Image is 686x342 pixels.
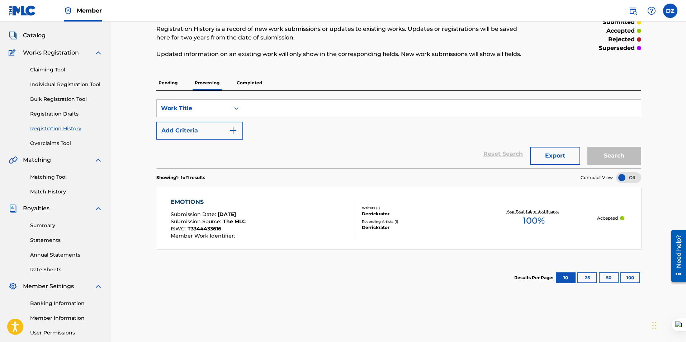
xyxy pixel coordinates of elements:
[171,198,246,206] div: EMOTIONS
[9,156,18,164] img: Matching
[171,218,223,225] span: Submission Source :
[650,308,686,342] iframe: Chat Widget
[171,225,188,232] span: ISWC :
[9,204,17,213] img: Royalties
[599,44,635,52] p: superseded
[30,236,103,244] a: Statements
[650,308,686,342] div: Widget de chat
[362,205,470,211] div: Writers ( 1 )
[156,174,205,181] p: Showing 1 - 1 of 1 results
[64,6,72,15] img: Top Rightsholder
[30,251,103,259] a: Annual Statements
[514,275,555,281] p: Results Per Page:
[156,50,530,58] p: Updated information on an existing work will only show in the corresponding fields. New work subm...
[577,272,597,283] button: 25
[23,31,46,40] span: Catalog
[156,75,180,90] p: Pending
[188,225,221,232] span: T3344433616
[581,174,613,181] span: Compact View
[30,188,103,196] a: Match History
[218,211,236,217] span: [DATE]
[9,31,17,40] img: Catalog
[652,315,657,336] div: Arrastrar
[362,224,470,231] div: Derrickrator
[603,18,635,27] p: submitted
[30,110,103,118] a: Registration Drafts
[9,48,18,57] img: Works Registration
[161,104,226,113] div: Work Title
[666,227,686,285] iframe: Resource Center
[507,209,561,214] p: Your Total Submitted Shares:
[30,300,103,307] a: Banking Information
[30,266,103,273] a: Rate Sheets
[156,122,243,140] button: Add Criteria
[644,4,659,18] div: Help
[171,211,218,217] span: Submission Date :
[556,272,576,283] button: 10
[94,282,103,291] img: expand
[30,66,103,74] a: Claiming Tool
[77,6,102,15] span: Member
[30,222,103,229] a: Summary
[223,218,246,225] span: The MLC
[362,219,470,224] div: Recording Artists ( 1 )
[629,6,637,15] img: search
[229,126,237,135] img: 9d2ae6d4665cec9f34b9.svg
[608,35,635,44] p: rejected
[23,204,49,213] span: Royalties
[9,14,52,23] a: SummarySummary
[235,75,264,90] p: Completed
[30,314,103,322] a: Member Information
[193,75,222,90] p: Processing
[530,147,580,165] button: Export
[647,6,656,15] img: help
[9,282,17,291] img: Member Settings
[30,329,103,337] a: User Permissions
[9,31,46,40] a: CatalogCatalog
[599,272,619,283] button: 50
[156,25,530,42] p: Registration History is a record of new work submissions or updates to existing works. Updates or...
[606,27,635,35] p: accepted
[30,81,103,88] a: Individual Registration Tool
[171,233,237,239] span: Member Work Identifier :
[9,5,36,16] img: MLC Logo
[23,156,51,164] span: Matching
[620,272,640,283] button: 100
[94,156,103,164] img: expand
[30,140,103,147] a: Overclaims Tool
[94,204,103,213] img: expand
[30,95,103,103] a: Bulk Registration Tool
[23,48,79,57] span: Works Registration
[362,211,470,217] div: Derrickrator
[156,187,641,249] a: EMOTIONSSubmission Date:[DATE]Submission Source:The MLCISWC:T3344433616Member Work Identifier:Wri...
[597,215,618,221] p: Accepted
[156,99,641,168] form: Search Form
[30,173,103,181] a: Matching Tool
[23,282,74,291] span: Member Settings
[523,214,545,227] span: 100 %
[30,125,103,132] a: Registration History
[94,48,103,57] img: expand
[626,4,640,18] a: Public Search
[663,4,677,18] div: User Menu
